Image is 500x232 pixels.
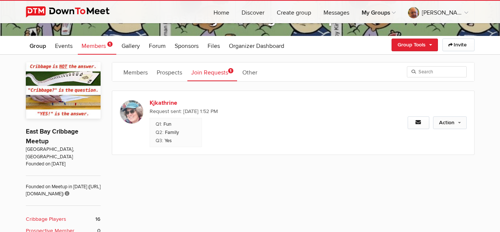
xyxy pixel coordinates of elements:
[78,36,116,55] a: Members 1
[271,1,317,23] a: Create group
[122,42,140,50] span: Gallery
[150,98,277,107] a: Kjkathrine
[55,42,73,50] span: Events
[356,1,402,23] a: My Groups
[82,42,106,50] span: Members
[153,62,186,81] a: Prospects
[156,138,163,144] span: Do you agree to release - without limitations - the group and its Organizers from any liability w...
[26,6,121,18] img: DownToMeet
[208,42,220,50] span: Files
[150,107,363,116] span: Request sent: [DATE] 1:52 PM
[402,1,474,23] a: [PERSON_NAME]
[145,36,169,55] a: Forum
[225,36,288,55] a: Organizer Dashboard
[26,161,101,168] span: Founded on [DATE]
[239,62,261,81] a: Other
[229,42,284,50] span: Organizer Dashboard
[26,128,79,145] a: East Bay Cribbage Meetup
[156,129,163,135] span: How did you learn to play cribbage (or will you learn with us)?
[26,146,101,161] span: [GEOGRAPHIC_DATA], [GEOGRAPHIC_DATA]
[26,215,66,223] b: Cribbage Players
[175,42,199,50] span: Sponsors
[165,129,179,135] span: Family
[433,116,467,129] a: Action
[120,62,151,81] a: Members
[187,62,237,81] a: Join Requests1
[26,175,101,198] span: Founded on Meetup in [DATE] ([URL][DOMAIN_NAME])
[107,42,113,47] span: 1
[165,138,172,144] span: Yes
[442,39,475,51] a: Invite
[392,39,438,51] a: Group Tools
[30,42,46,50] span: Group
[26,36,50,55] a: Group
[318,1,355,23] a: Messages
[26,62,101,118] img: East Bay Cribbage Meetup
[149,42,166,50] span: Forum
[26,215,101,223] a: Cribbage Players 16
[51,36,76,55] a: Events
[163,121,171,127] span: Fun
[204,36,224,55] a: Files
[156,121,162,127] span: What do you hope to get from this Meetup?
[120,100,144,124] img: Kjkathrine
[236,1,270,23] a: Discover
[228,68,233,73] span: 1
[118,36,144,55] a: Gallery
[407,66,467,77] input: Search
[208,1,235,23] a: Home
[95,215,101,223] span: 16
[171,36,202,55] a: Sponsors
